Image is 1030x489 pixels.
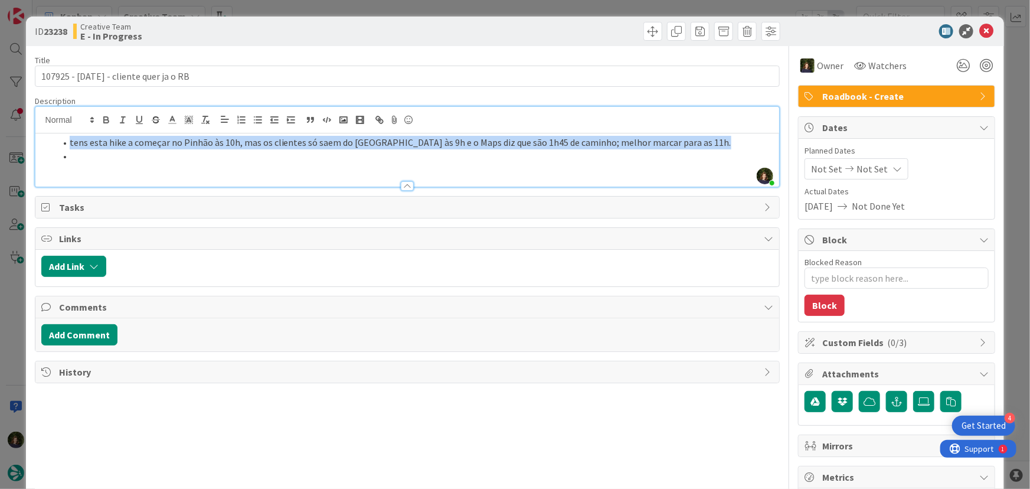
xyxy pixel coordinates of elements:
[41,324,117,345] button: Add Comment
[822,470,973,484] span: Metrics
[805,295,845,316] button: Block
[35,96,76,106] span: Description
[80,22,142,31] span: Creative Team
[805,257,862,268] label: Blocked Reason
[822,89,973,103] span: Roadbook - Create
[805,145,989,157] span: Planned Dates
[887,337,907,348] span: ( 0/3 )
[44,25,67,37] b: 23238
[800,58,815,73] img: MC
[822,335,973,350] span: Custom Fields
[35,66,780,87] input: type card name here...
[805,185,989,198] span: Actual Dates
[852,199,905,213] span: Not Done Yet
[55,136,774,149] li: tens esta hike a começar no Pinhão às 10h, mas os clientes só saem do [GEOGRAPHIC_DATA] às 9h e o...
[962,420,1006,432] div: Get Started
[757,168,773,184] img: OSJL0tKbxWQXy8f5HcXbcaBiUxSzdGq2.jpg
[822,439,973,453] span: Mirrors
[822,233,973,247] span: Block
[822,120,973,135] span: Dates
[35,55,50,66] label: Title
[811,162,842,176] span: Not Set
[856,162,888,176] span: Not Set
[80,31,142,41] b: E - In Progress
[822,367,973,381] span: Attachments
[59,200,758,214] span: Tasks
[952,416,1015,436] div: Open Get Started checklist, remaining modules: 4
[805,199,833,213] span: [DATE]
[25,2,54,16] span: Support
[59,365,758,379] span: History
[59,300,758,314] span: Comments
[41,256,106,277] button: Add Link
[59,232,758,246] span: Links
[868,58,907,73] span: Watchers
[35,24,67,38] span: ID
[61,5,64,14] div: 1
[1005,413,1015,423] div: 4
[817,58,843,73] span: Owner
